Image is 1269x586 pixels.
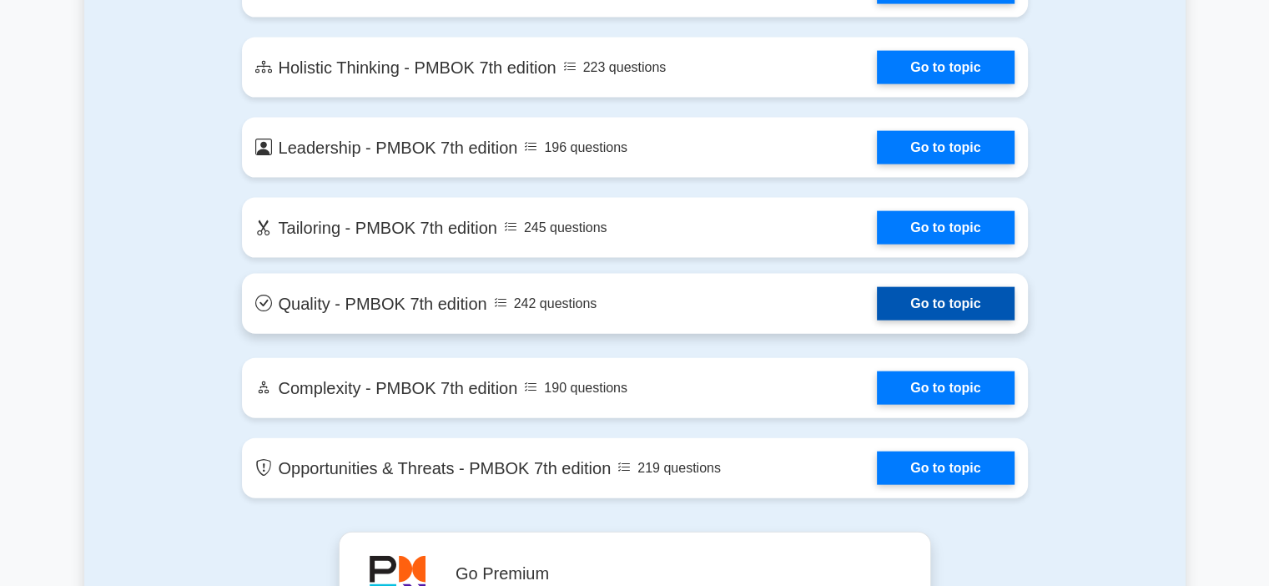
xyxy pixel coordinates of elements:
[877,287,1014,321] a: Go to topic
[877,211,1014,245] a: Go to topic
[877,371,1014,405] a: Go to topic
[877,51,1014,84] a: Go to topic
[877,131,1014,164] a: Go to topic
[877,452,1014,485] a: Go to topic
